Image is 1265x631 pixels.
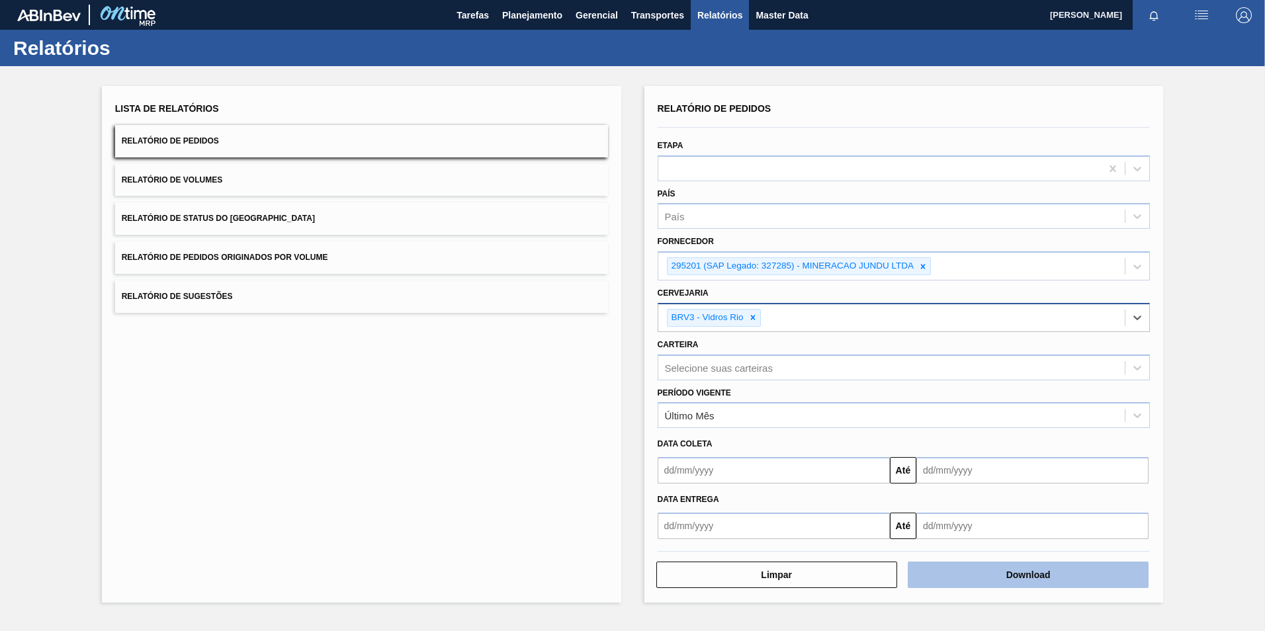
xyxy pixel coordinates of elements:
button: Relatório de Volumes [115,164,608,196]
label: Cervejaria [658,288,709,298]
button: Notificações [1133,6,1175,24]
button: Até [890,457,916,484]
span: Relatório de Volumes [122,175,222,185]
label: País [658,189,676,198]
input: dd/mm/yyyy [916,513,1149,539]
label: Fornecedor [658,237,714,246]
span: Gerencial [576,7,618,23]
h1: Relatórios [13,40,248,56]
img: userActions [1194,7,1209,23]
div: BRV3 - Vidros Rio [668,310,746,326]
span: Relatório de Status do [GEOGRAPHIC_DATA] [122,214,315,223]
span: Master Data [756,7,808,23]
span: Data entrega [658,495,719,504]
img: TNhmsLtSVTkK8tSr43FrP2fwEKptu5GPRR3wAAAABJRU5ErkJggg== [17,9,81,21]
button: Até [890,513,916,539]
div: Último Mês [665,410,715,421]
span: Relatório de Pedidos [122,136,219,146]
button: Relatório de Pedidos Originados por Volume [115,241,608,274]
div: 295201 (SAP Legado: 327285) - MINERACAO JUNDU LTDA [668,258,916,274]
button: Relatório de Sugestões [115,280,608,313]
label: Etapa [658,141,683,150]
span: Transportes [631,7,684,23]
button: Relatório de Pedidos [115,125,608,157]
span: Relatório de Pedidos Originados por Volume [122,253,328,262]
label: Carteira [658,340,699,349]
label: Período Vigente [658,388,731,398]
span: Planejamento [502,7,562,23]
button: Limpar [656,562,897,588]
span: Relatório de Sugestões [122,292,233,301]
span: Relatório de Pedidos [658,103,771,114]
input: dd/mm/yyyy [916,457,1149,484]
div: País [665,211,685,222]
button: Relatório de Status do [GEOGRAPHIC_DATA] [115,202,608,235]
input: dd/mm/yyyy [658,457,890,484]
img: Logout [1236,7,1252,23]
span: Data coleta [658,439,713,448]
span: Tarefas [457,7,489,23]
span: Lista de Relatórios [115,103,219,114]
span: Relatórios [697,7,742,23]
input: dd/mm/yyyy [658,513,890,539]
div: Selecione suas carteiras [665,362,773,373]
button: Download [908,562,1149,588]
